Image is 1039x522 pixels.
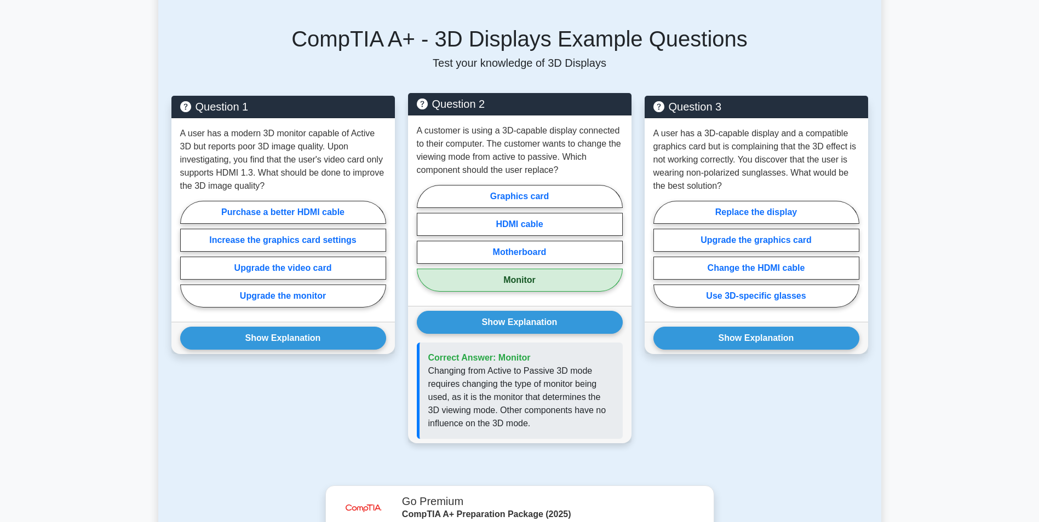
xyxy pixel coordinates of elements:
p: Test your knowledge of 3D Displays [171,56,868,69]
h5: Question 3 [653,100,859,113]
button: Show Explanation [180,327,386,350]
button: Show Explanation [653,327,859,350]
label: Use 3D-specific glasses [653,285,859,308]
label: HDMI cable [417,213,623,236]
label: Increase the graphics card settings [180,229,386,252]
p: A user has a modern 3D monitor capable of Active 3D but reports poor 3D image quality. Upon inves... [180,127,386,193]
p: Changing from Active to Passive 3D mode requires changing the type of monitor being used, as it i... [428,364,614,430]
label: Purchase a better HDMI cable [180,201,386,224]
h5: CompTIA A+ - 3D Displays Example Questions [171,26,868,52]
label: Upgrade the video card [180,257,386,280]
p: A user has a 3D-capable display and a compatible graphics card but is complaining that the 3D eff... [653,127,859,193]
label: Monitor [417,269,623,292]
label: Upgrade the graphics card [653,229,859,252]
h5: Question 1 [180,100,386,113]
p: A customer is using a 3D-capable display connected to their computer. The customer wants to chang... [417,124,623,177]
label: Graphics card [417,185,623,208]
label: Motherboard [417,241,623,264]
button: Show Explanation [417,311,623,334]
label: Change the HDMI cable [653,257,859,280]
label: Replace the display [653,201,859,224]
h5: Question 2 [417,97,623,111]
label: Upgrade the monitor [180,285,386,308]
span: Correct Answer: Monitor [428,353,531,362]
